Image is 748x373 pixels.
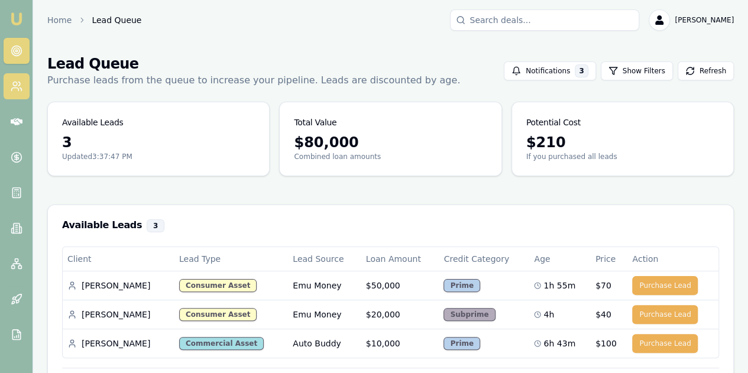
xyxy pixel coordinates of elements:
[9,12,24,26] img: emu-icon-u.png
[575,64,588,77] div: 3
[67,309,170,320] div: [PERSON_NAME]
[361,247,439,271] th: Loan Amount
[591,247,627,271] th: Price
[443,337,480,350] div: Prime
[439,247,529,271] th: Credit Category
[62,133,255,152] div: 3
[288,271,361,300] td: Emu Money
[92,14,141,26] span: Lead Queue
[632,305,698,324] button: Purchase Lead
[627,247,718,271] th: Action
[62,219,719,232] h3: Available Leads
[526,133,719,152] div: $ 210
[443,279,480,292] div: Prime
[529,247,591,271] th: Age
[67,338,170,349] div: [PERSON_NAME]
[288,329,361,358] td: Auto Buddy
[179,308,257,321] div: Consumer Asset
[294,116,336,128] h3: Total Value
[595,309,611,320] span: $40
[504,61,595,80] button: Notifications3
[47,54,460,73] h1: Lead Queue
[632,276,698,295] button: Purchase Lead
[450,9,639,31] input: Search deals
[361,329,439,358] td: $10,000
[62,116,124,128] h3: Available Leads
[543,338,575,349] span: 6h 43m
[543,309,554,320] span: 4h
[147,219,164,232] div: 3
[595,338,617,349] span: $100
[179,279,257,292] div: Consumer Asset
[675,15,734,25] span: [PERSON_NAME]
[47,73,460,87] p: Purchase leads from the queue to increase your pipeline. Leads are discounted by age.
[595,280,611,291] span: $70
[443,308,495,321] div: Subprime
[174,247,288,271] th: Lead Type
[632,334,698,353] button: Purchase Lead
[361,300,439,329] td: $20,000
[288,247,361,271] th: Lead Source
[294,133,487,152] div: $ 80,000
[67,280,170,291] div: [PERSON_NAME]
[288,300,361,329] td: Emu Money
[63,247,174,271] th: Client
[179,337,264,350] div: Commercial Asset
[294,152,487,161] p: Combined loan amounts
[47,14,72,26] a: Home
[543,280,575,291] span: 1h 55m
[526,152,719,161] p: If you purchased all leads
[601,61,673,80] button: Show Filters
[47,14,141,26] nav: breadcrumb
[678,61,734,80] button: Refresh
[526,116,581,128] h3: Potential Cost
[361,271,439,300] td: $50,000
[62,152,255,161] p: Updated 3:37:47 PM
